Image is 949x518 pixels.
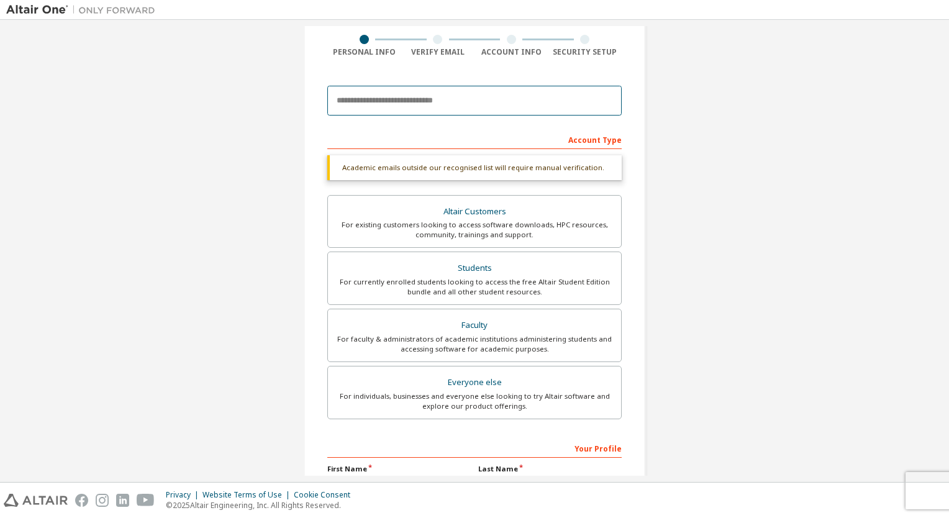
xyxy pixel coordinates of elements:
div: Account Info [474,47,548,57]
div: For currently enrolled students looking to access the free Altair Student Edition bundle and all ... [335,277,614,297]
div: Privacy [166,490,202,500]
div: Everyone else [335,374,614,391]
label: First Name [327,464,471,474]
img: youtube.svg [137,494,155,507]
div: Cookie Consent [294,490,358,500]
div: Students [335,260,614,277]
div: Altair Customers [335,203,614,220]
label: Last Name [478,464,622,474]
div: Verify Email [401,47,475,57]
div: Security Setup [548,47,622,57]
img: Altair One [6,4,161,16]
div: For individuals, businesses and everyone else looking to try Altair software and explore our prod... [335,391,614,411]
p: © 2025 Altair Engineering, Inc. All Rights Reserved. [166,500,358,511]
img: facebook.svg [75,494,88,507]
div: Account Type [327,129,622,149]
img: linkedin.svg [116,494,129,507]
div: Faculty [335,317,614,334]
img: altair_logo.svg [4,494,68,507]
div: Website Terms of Use [202,490,294,500]
div: For existing customers looking to access software downloads, HPC resources, community, trainings ... [335,220,614,240]
div: For faculty & administrators of academic institutions administering students and accessing softwa... [335,334,614,354]
img: instagram.svg [96,494,109,507]
div: Personal Info [327,47,401,57]
div: Academic emails outside our recognised list will require manual verification. [327,155,622,180]
div: Your Profile [327,438,622,458]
